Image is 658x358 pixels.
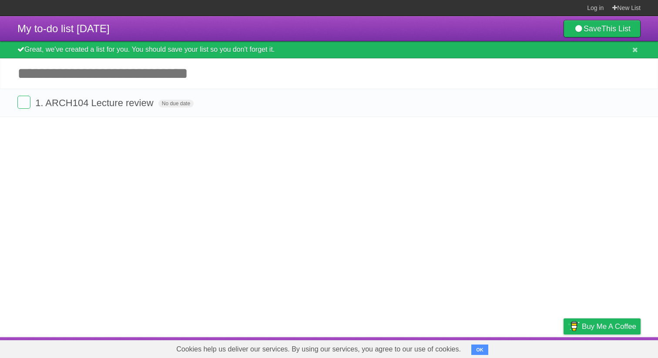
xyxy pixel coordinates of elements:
label: Done [17,96,30,109]
span: No due date [158,100,194,107]
button: OK [471,345,488,355]
span: My to-do list [DATE] [17,23,110,34]
span: Cookies help us deliver our services. By using our services, you agree to our use of cookies. [168,341,470,358]
span: 1. ARCH104 Lecture review [35,97,155,108]
a: Terms [523,339,542,356]
a: SaveThis List [564,20,641,37]
a: Developers [477,339,512,356]
a: About [448,339,466,356]
b: This List [601,24,631,33]
img: Buy me a coffee [568,319,580,334]
span: Buy me a coffee [582,319,636,334]
a: Suggest a feature [586,339,641,356]
a: Buy me a coffee [564,318,641,335]
a: Privacy [552,339,575,356]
